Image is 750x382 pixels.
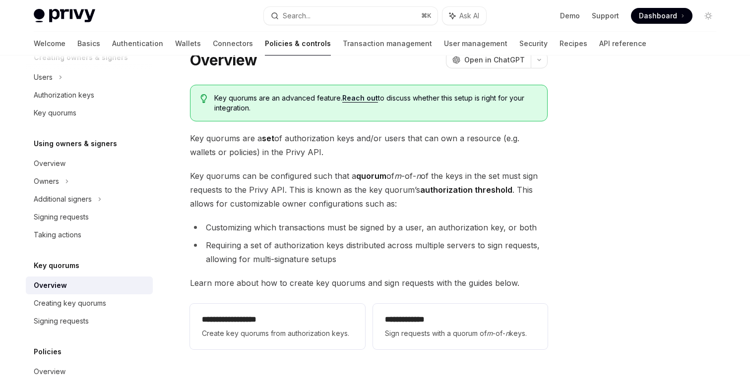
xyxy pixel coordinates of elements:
a: Overview [26,363,153,381]
a: Dashboard [631,8,692,24]
strong: set [262,133,274,143]
span: Open in ChatGPT [464,55,525,65]
a: Transaction management [343,32,432,55]
em: n [505,329,509,337]
div: Owners [34,175,59,187]
div: Signing requests [34,211,89,223]
a: Reach out [342,94,378,103]
a: API reference [599,32,646,55]
button: Open in ChatGPT [446,52,531,68]
a: Overview [26,155,153,172]
a: Overview [26,276,153,294]
a: Recipes [560,32,587,55]
button: Toggle dark mode [700,8,716,24]
div: Overview [34,158,65,169]
em: m [394,171,401,181]
a: Authorization keys [26,86,153,104]
li: Requiring a set of authorization keys distributed across multiple servers to sign requests, allow... [190,238,548,266]
a: Authentication [112,32,163,55]
a: User management [444,32,507,55]
div: Overview [34,279,67,291]
h5: Policies [34,346,62,358]
span: ⌘ K [421,12,432,20]
span: Ask AI [459,11,479,21]
div: Search... [283,10,311,22]
a: Support [592,11,619,21]
a: Policies & controls [265,32,331,55]
span: Key quorums are a of authorization keys and/or users that can own a resource (e.g. wallets or pol... [190,131,548,159]
em: m [487,329,493,337]
div: Key quorums [34,107,76,119]
a: Creating key quorums [26,294,153,312]
a: Security [519,32,548,55]
em: n [416,171,421,181]
a: Demo [560,11,580,21]
span: Learn more about how to create key quorums and sign requests with the guides below. [190,276,548,290]
strong: quorum [356,171,386,181]
div: Additional signers [34,193,92,205]
div: Taking actions [34,229,81,241]
div: Creating key quorums [34,297,106,309]
a: Connectors [213,32,253,55]
a: Wallets [175,32,201,55]
button: Ask AI [442,7,486,25]
img: light logo [34,9,95,23]
div: Users [34,71,53,83]
a: Key quorums [26,104,153,122]
button: Search...⌘K [264,7,437,25]
div: Authorization keys [34,89,94,101]
li: Customizing which transactions must be signed by a user, an authorization key, or both [190,220,548,234]
svg: Tip [200,94,207,103]
span: Dashboard [639,11,677,21]
h5: Using owners & signers [34,138,117,150]
a: Signing requests [26,312,153,330]
a: Taking actions [26,226,153,244]
div: Signing requests [34,315,89,327]
a: Basics [77,32,100,55]
span: Create key quorums from authorization keys. [202,327,353,339]
a: Signing requests [26,208,153,226]
span: Key quorums are an advanced feature. to discuss whether this setup is right for your integration. [214,93,537,113]
span: Key quorums can be configured such that a of -of- of the keys in the set must sign requests to th... [190,169,548,211]
div: Overview [34,366,65,378]
strong: authorization threshold [420,185,512,195]
a: Welcome [34,32,65,55]
span: Sign requests with a quorum of -of- keys. [385,327,536,339]
h5: Key quorums [34,260,79,272]
h1: Overview [190,51,257,69]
